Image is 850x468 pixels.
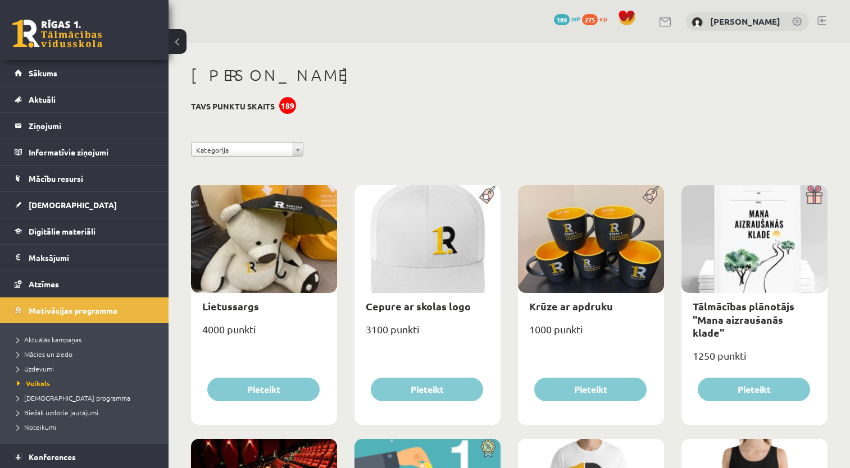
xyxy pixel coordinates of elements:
[599,14,607,23] span: xp
[17,378,157,388] a: Veikals
[191,142,303,157] a: Kategorija
[529,300,613,313] a: Krūze ar apdruku
[12,20,102,48] a: Rīgas 1. Tālmācības vidusskola
[17,422,157,432] a: Noteikumi
[17,349,157,359] a: Mācies un ziedo
[15,86,154,112] a: Aktuāli
[571,14,580,23] span: mP
[202,300,259,313] a: Lietussargs
[207,378,320,401] button: Pieteikt
[29,68,57,78] span: Sākums
[17,393,157,403] a: [DEMOGRAPHIC_DATA] programma
[191,102,275,111] h3: Tavs punktu skaits
[698,378,810,401] button: Pieteikt
[17,364,54,373] span: Uzdevumi
[15,271,154,297] a: Atzīmes
[15,192,154,218] a: [DEMOGRAPHIC_DATA]
[29,279,59,289] span: Atzīmes
[518,320,664,348] div: 1000 punkti
[29,139,154,165] legend: Informatīvie ziņojumi
[15,245,154,270] a: Maksājumi
[475,185,501,204] img: Populāra prece
[29,245,154,270] legend: Maksājumi
[279,97,296,114] div: 189
[15,166,154,191] a: Mācību resursi
[371,378,483,401] button: Pieteikt
[710,16,780,27] a: [PERSON_NAME]
[15,139,154,165] a: Informatīvie ziņojumi
[692,17,703,28] img: Viktorija Reivita
[17,379,50,388] span: Veikals
[366,300,471,313] a: Cepure ar skolas logo
[17,423,56,432] span: Noteikumi
[29,305,117,315] span: Motivācijas programma
[802,185,828,204] img: Dāvana ar pārsteigumu
[196,143,288,157] span: Kategorija
[354,320,501,348] div: 3100 punkti
[534,378,647,401] button: Pieteikt
[17,408,98,417] span: Biežāk uzdotie jautājumi
[17,393,130,402] span: [DEMOGRAPHIC_DATA] programma
[17,350,72,359] span: Mācies un ziedo
[29,452,76,462] span: Konferences
[17,407,157,417] a: Biežāk uzdotie jautājumi
[17,335,81,344] span: Aktuālās kampaņas
[554,14,580,23] a: 189 mP
[15,113,154,139] a: Ziņojumi
[191,320,337,348] div: 4000 punkti
[15,297,154,323] a: Motivācijas programma
[475,439,501,458] img: Atlaide
[681,346,828,374] div: 1250 punkti
[639,185,664,204] img: Populāra prece
[693,300,794,339] a: Tālmācības plānotājs "Mana aizraušanās klade"
[582,14,598,25] span: 275
[29,94,56,104] span: Aktuāli
[29,226,96,236] span: Digitālie materiāli
[15,218,154,244] a: Digitālie materiāli
[582,14,612,23] a: 275 xp
[15,60,154,86] a: Sākums
[191,66,828,85] h1: [PERSON_NAME]
[29,173,83,183] span: Mācību resursi
[29,113,154,139] legend: Ziņojumi
[554,14,570,25] span: 189
[17,334,157,345] a: Aktuālās kampaņas
[17,364,157,374] a: Uzdevumi
[29,200,117,210] span: [DEMOGRAPHIC_DATA]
